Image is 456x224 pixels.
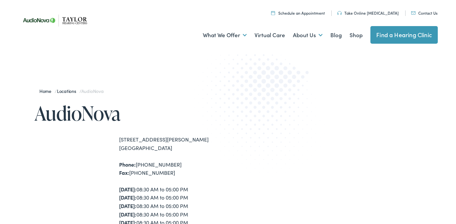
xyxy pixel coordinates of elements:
a: Find a Hearing Clinic [370,26,438,44]
a: Home [39,88,55,94]
a: What We Offer [203,23,247,47]
img: utility icon [337,11,342,15]
span: AudioNova [81,88,104,94]
strong: [DATE]: [119,186,136,193]
a: Schedule an Appointment [271,10,325,16]
strong: [DATE]: [119,194,136,201]
a: About Us [293,23,323,47]
strong: Fax: [119,169,129,176]
strong: [DATE]: [119,202,136,209]
div: [STREET_ADDRESS][PERSON_NAME] [GEOGRAPHIC_DATA] [119,135,228,152]
span: / / [39,88,104,94]
strong: Phone: [119,161,136,168]
a: Contact Us [411,10,437,16]
a: Shop [350,23,363,47]
img: utility icon [271,11,275,15]
a: Virtual Care [255,23,285,47]
h1: AudioNova [35,102,228,124]
strong: [DATE]: [119,211,136,218]
a: Take Online [MEDICAL_DATA] [337,10,399,16]
a: Blog [330,23,342,47]
a: Locations [57,88,79,94]
div: [PHONE_NUMBER] [PHONE_NUMBER] [119,160,228,177]
img: utility icon [411,11,416,15]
